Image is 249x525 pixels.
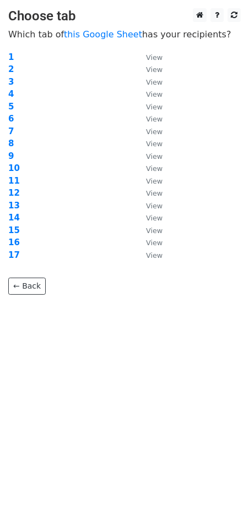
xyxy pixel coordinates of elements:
[146,140,163,148] small: View
[146,202,163,210] small: View
[8,225,20,235] a: 15
[146,189,163,197] small: View
[8,29,241,40] p: Which tab of has your recipients?
[146,90,163,98] small: View
[146,226,163,235] small: View
[8,176,20,186] a: 11
[8,126,14,136] a: 7
[135,163,163,173] a: View
[135,201,163,211] a: View
[8,201,20,211] a: 13
[8,102,14,112] a: 5
[135,114,163,124] a: View
[8,278,46,295] a: ← Back
[8,8,241,24] h3: Choose tab
[146,65,163,74] small: View
[135,52,163,62] a: View
[8,77,14,87] a: 3
[135,64,163,74] a: View
[146,115,163,123] small: View
[146,53,163,62] small: View
[8,64,14,74] a: 2
[8,151,14,161] a: 9
[8,163,20,173] a: 10
[146,251,163,259] small: View
[135,126,163,136] a: View
[8,250,20,260] a: 17
[8,237,20,247] a: 16
[64,29,142,40] a: this Google Sheet
[135,188,163,198] a: View
[135,139,163,148] a: View
[135,176,163,186] a: View
[8,114,14,124] a: 6
[135,250,163,260] a: View
[8,52,14,62] a: 1
[146,128,163,136] small: View
[135,225,163,235] a: View
[146,164,163,173] small: View
[135,151,163,161] a: View
[8,188,20,198] a: 12
[146,239,163,247] small: View
[146,152,163,161] small: View
[135,102,163,112] a: View
[135,89,163,99] a: View
[8,89,14,99] a: 4
[146,103,163,111] small: View
[135,77,163,87] a: View
[8,213,20,223] a: 14
[135,213,163,223] a: View
[8,139,14,148] a: 8
[146,177,163,185] small: View
[146,214,163,222] small: View
[135,237,163,247] a: View
[146,78,163,86] small: View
